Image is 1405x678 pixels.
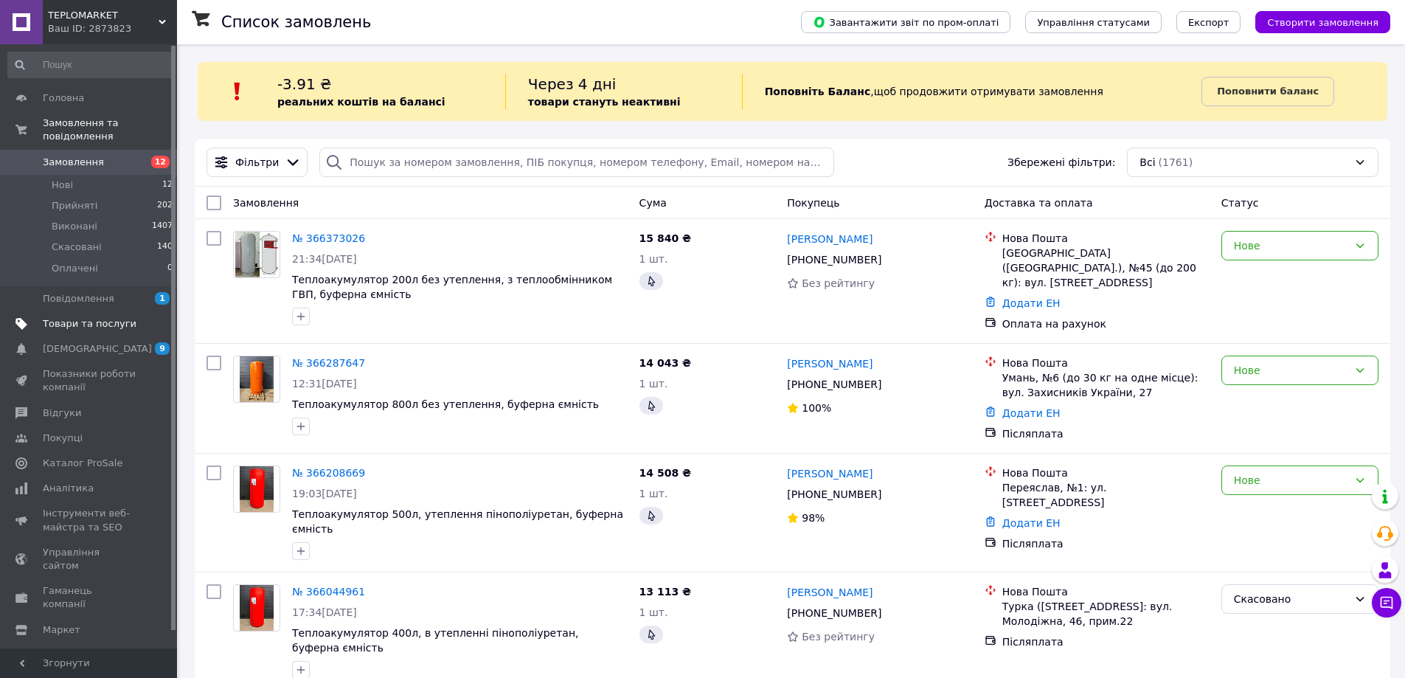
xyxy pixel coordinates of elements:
span: 1 шт. [639,253,668,265]
span: Через 4 дні [528,75,617,93]
input: Пошук за номером замовлення, ПІБ покупця, номером телефону, Email, номером накладної [319,148,833,177]
span: 140 [157,241,173,254]
span: Створити замовлення [1267,17,1378,28]
a: [PERSON_NAME] [787,356,873,371]
span: Головна [43,91,84,105]
div: Нова Пошта [1002,584,1210,599]
span: 9 [155,342,170,355]
span: Управління сайтом [43,546,136,573]
a: № 366208669 [292,467,365,479]
span: Повідомлення [43,292,114,305]
button: Експорт [1176,11,1241,33]
div: Нове [1234,472,1348,488]
span: Покупці [43,432,83,445]
span: 0 [167,262,173,275]
a: [PERSON_NAME] [787,466,873,481]
a: Поповнити баланс [1201,77,1334,106]
span: 13 113 ₴ [639,586,692,598]
span: Фільтри [235,155,279,170]
div: , щоб продовжити отримувати замовлення [742,74,1202,109]
span: Товари та послуги [43,317,136,331]
a: Фото товару [233,584,280,632]
img: Фото товару [240,356,274,402]
a: Додати ЕН [1002,407,1061,419]
span: Відгуки [43,407,81,420]
div: Нова Пошта [1002,231,1210,246]
span: 12:31[DATE] [292,378,357,390]
span: (1761) [1159,156,1193,168]
span: Виконані [52,220,97,233]
button: Створити замовлення [1255,11,1390,33]
a: № 366373026 [292,232,365,244]
span: Всі [1139,155,1155,170]
img: Фото товару [240,466,274,512]
span: 17:34[DATE] [292,606,357,618]
span: -3.91 ₴ [277,75,332,93]
div: Нова Пошта [1002,356,1210,370]
h1: Список замовлень [221,13,371,31]
span: 98% [802,512,825,524]
b: Поповніть Баланс [765,86,871,97]
img: :exclamation: [226,80,249,103]
a: Теплоакумулятор 400л, в утепленні пінополіуретан, буферна ємність [292,627,579,654]
span: 1 шт. [639,606,668,618]
span: Інструменти веб-майстра та SEO [43,507,136,533]
span: Без рейтингу [802,277,875,289]
span: Cума [639,197,667,209]
button: Чат з покупцем [1372,588,1401,618]
a: Фото товару [233,356,280,403]
span: Показники роботи компанії [43,367,136,394]
a: Теплоакумулятор 500л, утеплення пінополіуретан, буферна ємність [292,508,623,535]
span: Замовлення та повідомлення [43,117,177,143]
span: Статус [1221,197,1259,209]
span: Прийняті [52,199,97,212]
span: TEPLOMARKET [48,9,159,22]
a: Теплоакумулятор 200л без утеплення, з теплообмінником ГВП, буферна ємність [292,274,612,300]
div: Нове [1234,362,1348,378]
div: Оплата на рахунок [1002,316,1210,331]
span: Маркет [43,623,80,637]
div: [GEOGRAPHIC_DATA] ([GEOGRAPHIC_DATA].), №45 (до 200 кг): вул. [STREET_ADDRESS] [1002,246,1210,290]
span: Замовлення [43,156,104,169]
div: Післяплата [1002,634,1210,649]
div: Нова Пошта [1002,466,1210,480]
span: Замовлення [233,197,299,209]
span: Оплачені [52,262,98,275]
span: Управління статусами [1037,17,1150,28]
a: Створити замовлення [1241,15,1390,27]
div: Умань, №6 (до 30 кг на одне місце): вул. Захисників України, 27 [1002,370,1210,400]
button: Управління статусами [1025,11,1162,33]
b: реальних коштів на балансі [277,96,445,108]
span: 14 043 ₴ [639,357,692,369]
span: 202 [157,199,173,212]
span: 1 [155,292,170,305]
span: Збережені фільтри: [1007,155,1115,170]
div: [PHONE_NUMBER] [784,249,884,270]
div: Переяслав, №1: ул. [STREET_ADDRESS] [1002,480,1210,510]
div: Післяплата [1002,426,1210,441]
span: Каталог ProSale [43,457,122,470]
b: товари стануть неактивні [528,96,681,108]
span: 1407 [152,220,173,233]
span: 19:03[DATE] [292,488,357,499]
span: 14 508 ₴ [639,467,692,479]
a: Теплоакумулятор 800л без утеплення, буферна ємність [292,398,599,410]
a: Фото товару [233,231,280,278]
span: 100% [802,402,831,414]
span: Доставка та оплата [985,197,1093,209]
div: Турка ([STREET_ADDRESS]: вул. Молодіжна, 46, прим.22 [1002,599,1210,629]
span: Експорт [1188,17,1229,28]
span: 15 840 ₴ [639,232,692,244]
span: 1 шт. [639,488,668,499]
b: Поповнити баланс [1217,86,1319,97]
div: [PHONE_NUMBER] [784,374,884,395]
div: Нове [1234,238,1348,254]
span: Нові [52,179,73,192]
span: Скасовані [52,241,102,254]
span: 21:34[DATE] [292,253,357,265]
div: [PHONE_NUMBER] [784,603,884,623]
a: № 366287647 [292,357,365,369]
span: 12 [162,179,173,192]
